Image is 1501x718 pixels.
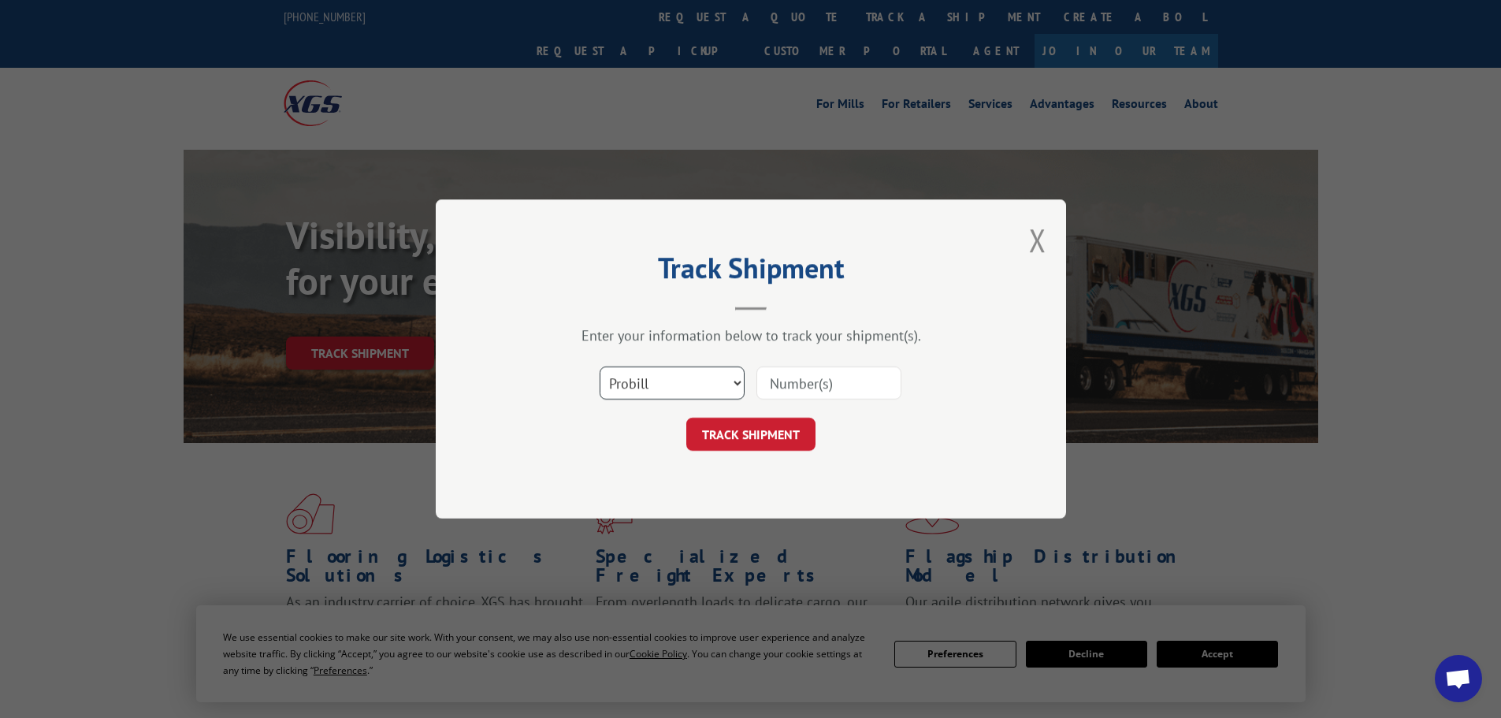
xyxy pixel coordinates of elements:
[756,366,901,400] input: Number(s)
[1029,219,1046,261] button: Close modal
[515,326,987,344] div: Enter your information below to track your shipment(s).
[515,257,987,287] h2: Track Shipment
[1435,655,1482,702] div: Open chat
[686,418,816,451] button: TRACK SHIPMENT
